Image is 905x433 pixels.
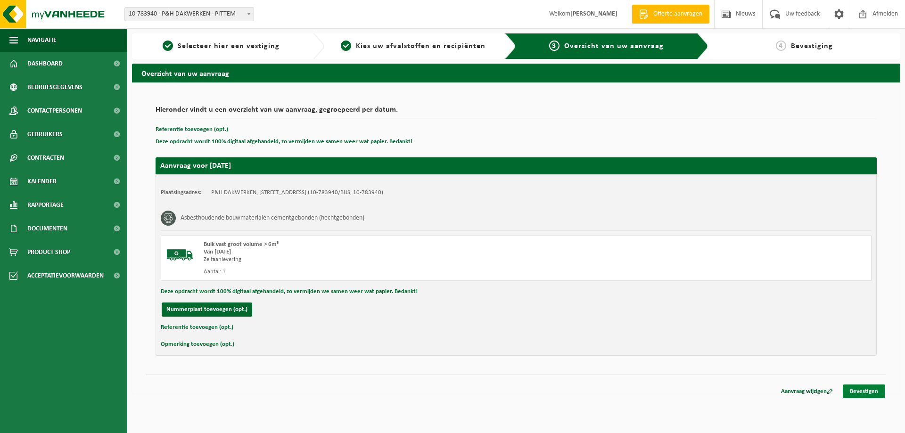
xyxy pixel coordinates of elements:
button: Opmerking toevoegen (opt.) [161,338,234,351]
span: Overzicht van uw aanvraag [564,42,664,50]
span: Acceptatievoorwaarden [27,264,104,287]
span: 10-783940 - P&H DAKWERKEN - PITTEM [124,7,254,21]
span: Selecteer hier een vestiging [178,42,280,50]
button: Referentie toevoegen (opt.) [156,123,228,136]
a: 2Kies uw afvalstoffen en recipiënten [329,41,498,52]
h3: Asbesthoudende bouwmaterialen cementgebonden (hechtgebonden) [181,211,364,226]
span: 10-783940 - P&H DAKWERKEN - PITTEM [125,8,254,21]
strong: Van [DATE] [204,249,231,255]
span: Contracten [27,146,64,170]
a: 1Selecteer hier een vestiging [137,41,305,52]
button: Deze opdracht wordt 100% digitaal afgehandeld, zo vermijden we samen weer wat papier. Bedankt! [156,136,412,148]
span: 4 [776,41,786,51]
div: Zelfaanlevering [204,256,554,263]
h2: Overzicht van uw aanvraag [132,64,900,82]
span: Kies uw afvalstoffen en recipiënten [356,42,485,50]
span: Dashboard [27,52,63,75]
span: 1 [163,41,173,51]
img: BL-SO-LV.png [166,241,194,269]
button: Referentie toevoegen (opt.) [161,321,233,334]
span: 3 [549,41,559,51]
span: Bulk vast groot volume > 6m³ [204,241,279,247]
button: Deze opdracht wordt 100% digitaal afgehandeld, zo vermijden we samen weer wat papier. Bedankt! [161,286,418,298]
a: Aanvraag wijzigen [774,384,840,398]
span: Kalender [27,170,57,193]
span: Bedrijfsgegevens [27,75,82,99]
div: Aantal: 1 [204,268,554,276]
span: 2 [341,41,351,51]
strong: [PERSON_NAME] [570,10,617,17]
strong: Plaatsingsadres: [161,189,202,196]
span: Rapportage [27,193,64,217]
span: Navigatie [27,28,57,52]
span: Bevestiging [791,42,833,50]
button: Nummerplaat toevoegen (opt.) [162,302,252,317]
a: Offerte aanvragen [632,5,709,24]
span: Contactpersonen [27,99,82,123]
h2: Hieronder vindt u een overzicht van uw aanvraag, gegroepeerd per datum. [156,106,877,119]
span: Gebruikers [27,123,63,146]
span: Offerte aanvragen [651,9,705,19]
strong: Aanvraag voor [DATE] [160,162,231,170]
a: Bevestigen [843,384,885,398]
span: Product Shop [27,240,70,264]
span: Documenten [27,217,67,240]
td: P&H DAKWERKEN, [STREET_ADDRESS] (10-783940/BUS, 10-783940) [211,189,383,196]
